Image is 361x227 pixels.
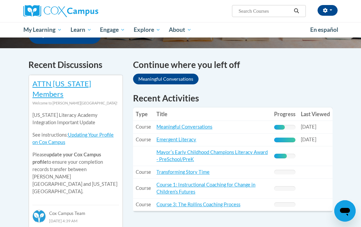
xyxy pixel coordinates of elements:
[129,22,165,37] a: Explore
[133,107,154,121] th: Type
[66,22,96,37] a: Learn
[156,202,240,207] a: Course 3: The Rollins Coaching Process
[238,7,291,15] input: Search Courses
[334,200,356,222] iframe: Button to launch messaging window
[23,5,98,17] img: Cox Campus
[291,7,302,15] button: Search
[23,5,121,17] a: Cox Campus
[23,26,62,34] span: My Learning
[96,22,129,37] a: Engage
[156,124,212,130] a: Meaningful Conversations
[156,149,268,162] a: Mayorʹs Early Childhood Champions Literacy Award - PreSchool/PreK
[310,26,338,33] span: En español
[156,169,210,175] a: Transforming Story Time
[32,152,101,165] b: update your Cox Campus profile
[165,22,196,37] a: About
[136,169,151,175] span: Course
[32,131,119,146] p: See instructions:
[136,137,151,142] span: Course
[318,5,338,16] button: Account Settings
[71,26,92,34] span: Learn
[32,107,119,200] div: Please to ensure your completion records transfer between [PERSON_NAME][GEOGRAPHIC_DATA] and [US_...
[32,99,119,107] div: Welcome to [PERSON_NAME][GEOGRAPHIC_DATA]!
[32,132,114,145] a: Updating Your Profile on Cox Campus
[134,26,160,34] span: Explore
[154,107,271,121] th: Title
[133,74,199,84] a: Meaningful Conversations
[32,210,46,223] img: Cox Campus Team
[136,202,151,207] span: Course
[301,124,316,130] span: [DATE]
[301,137,316,142] span: [DATE]
[169,26,192,34] span: About
[274,154,287,158] div: Progress, %
[32,205,119,217] div: Cox Campus Team
[136,185,151,191] span: Course
[274,138,295,142] div: Progress, %
[18,22,343,37] div: Main menu
[32,111,119,126] p: [US_STATE] Literacy Academy Integration Important Update
[298,107,333,121] th: Last Viewed
[156,182,255,195] a: Course 1: Instructional Coaching for Change in Children's Futures
[133,92,333,104] h1: Recent Activities
[271,107,298,121] th: Progress
[133,58,333,71] h4: Continue where you left off
[156,137,196,142] a: Emergent Literacy
[32,217,119,224] div: [DATE] 4:39 AM
[136,124,151,130] span: Course
[274,125,285,130] div: Progress, %
[306,23,343,37] a: En español
[100,26,125,34] span: Engage
[28,58,123,71] h4: Recent Discussions
[19,22,66,37] a: My Learning
[32,79,91,98] a: ATTN [US_STATE] Members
